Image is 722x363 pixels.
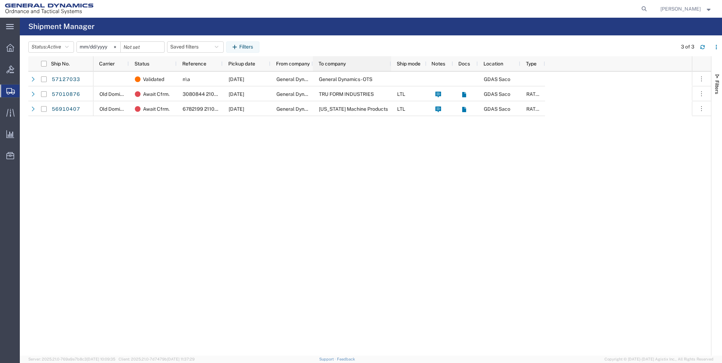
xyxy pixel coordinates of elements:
[397,106,405,112] span: LTL
[229,91,244,97] span: 10/02/2025
[319,106,388,112] span: Maine Machine Products
[276,61,310,67] span: From company
[526,106,542,112] span: RATED
[87,357,115,361] span: [DATE] 10:09:35
[99,91,130,97] span: Old Dominion
[183,106,254,112] span: 6782199 21100655 3000 3002
[51,89,80,100] a: 57010876
[484,76,510,82] span: GDAS Saco
[276,76,330,82] span: General Dynamics - OTS
[51,74,80,85] a: 57127033
[604,356,714,362] span: Copyright © [DATE]-[DATE] Agistix Inc., All Rights Reserved
[28,41,74,53] button: Status:Active
[134,61,149,67] span: Status
[182,61,206,67] span: Reference
[458,61,470,67] span: Docs
[28,357,115,361] span: Server: 2025.21.0-769a9a7b8c3
[229,76,244,82] span: 10/14/2025
[99,61,115,67] span: Carrier
[119,357,195,361] span: Client: 2025.21.0-7d7479b
[319,61,346,67] span: To company
[397,61,420,67] span: Ship mode
[714,80,720,94] span: Filters
[229,106,244,112] span: 09/23/2025
[397,91,405,97] span: LTL
[526,91,542,97] span: RATED
[431,61,445,67] span: Notes
[143,72,164,87] span: Validated
[526,61,537,67] span: Type
[319,76,372,82] span: General Dynamics - OTS
[28,18,94,35] h4: Shipment Manager
[183,76,190,82] span: n\a
[484,106,510,112] span: GDAS Saco
[660,5,701,13] span: Ron Cain
[319,91,374,97] span: TRU FORM INDUSTRIES
[681,43,694,51] div: 3 of 3
[167,357,195,361] span: [DATE] 11:37:29
[47,44,61,50] span: Active
[121,42,164,52] input: Not set
[228,61,255,67] span: Pickup date
[319,357,337,361] a: Support
[99,106,130,112] span: Old Dominion
[77,42,120,52] input: Not set
[276,106,330,112] span: General Dynamics - OTS
[276,91,330,97] span: General Dynamics - OTS
[660,5,712,13] button: [PERSON_NAME]
[5,4,93,14] img: logo
[484,91,510,97] span: GDAS Saco
[226,41,259,53] button: Filters
[337,357,355,361] a: Feedback
[183,91,256,97] span: 3080844 21002291 3000 3002
[483,61,503,67] span: Location
[167,41,224,53] button: Saved filters
[51,61,70,67] span: Ship No.
[143,102,170,116] span: Await Cfrm.
[143,87,170,102] span: Await Cfrm.
[51,104,80,115] a: 56910407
